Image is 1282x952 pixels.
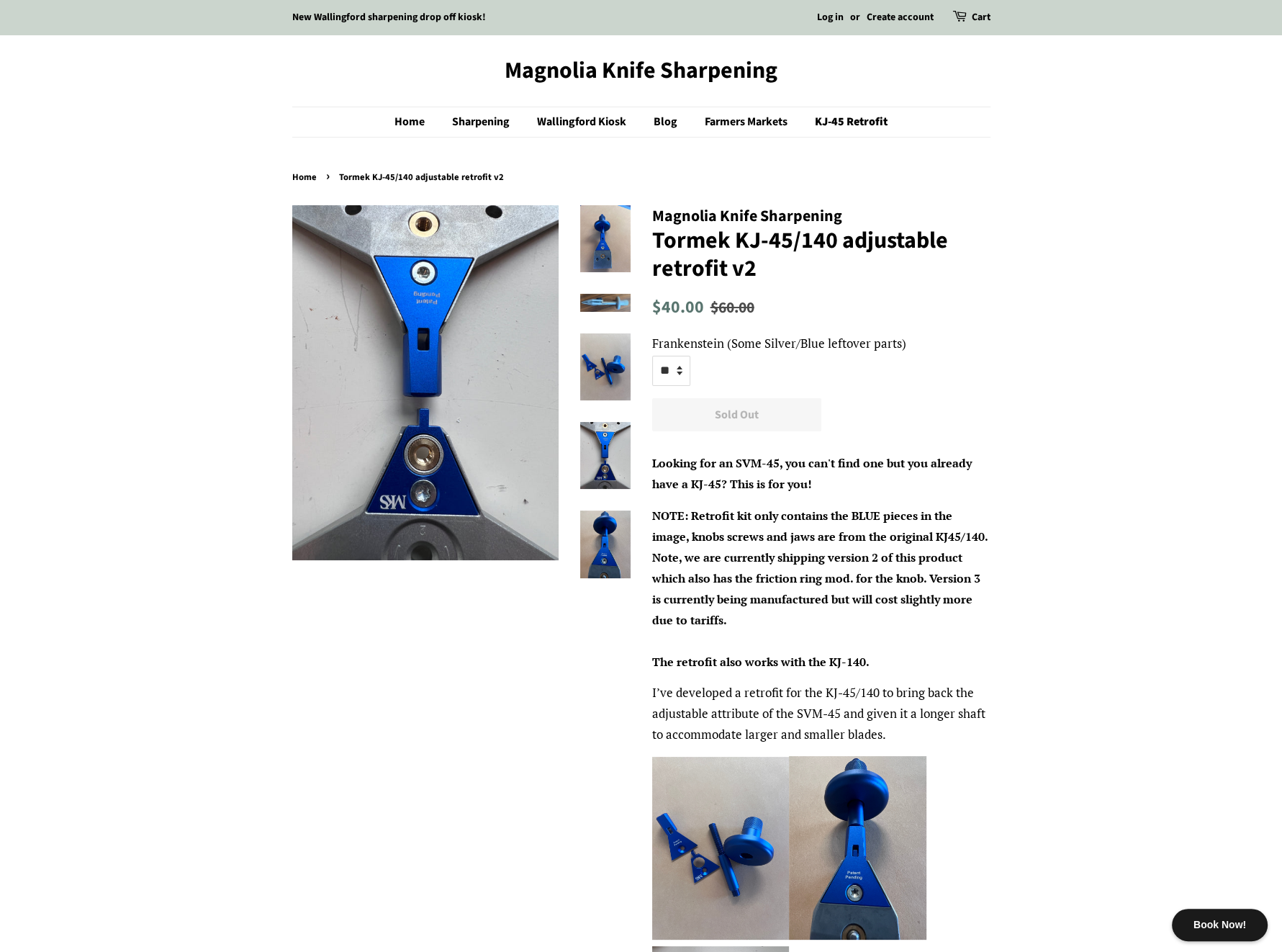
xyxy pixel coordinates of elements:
a: Home [394,107,439,137]
button: Sold Out [652,398,821,432]
span: Sold Out [715,407,759,423]
a: Create account [867,10,934,24]
label: Frankenstein (Some Silver/Blue leftover parts) [652,333,990,354]
span: Magnolia Knife Sharpening [652,205,842,228]
span: Tormek KJ-45/140 adjustable retrofit v2 [339,171,507,184]
img: Tormek KJ-45/140 adjustable retrofit v2 [580,511,631,578]
img: Tormek KJ-45/140 adjustable retrofit v2 [580,294,631,312]
span: Looking for an SVM-45, you can't find one but you already have a KJ-45? This is for you! [652,455,972,492]
p: I’ve developed a retrofit for the KJ-45/140 to bring back the adjustable attribute of the SVM-45 ... [652,683,990,745]
img: Tormek KJ-45/140 adjustable retrofit v2 [580,205,631,272]
a: Wallingford Kiosk [526,107,641,137]
span: $40.00 [652,295,704,320]
a: Sharpening [441,107,524,137]
li: or [850,9,860,27]
a: Farmers Markets [694,107,802,137]
img: Tormek KJ-45/140 adjustable retrofit v2 [580,422,631,489]
div: Book Now! [1172,909,1268,941]
a: Home [292,171,320,184]
span: › [326,167,333,185]
span: NOTE: Retrofit kit only contains the BLUE pieces in the image, knobs screws and jaws are from the... [652,508,988,669]
img: Tormek KJ-45/140 adjustable retrofit v2 [580,333,631,400]
a: Blog [643,107,692,137]
nav: breadcrumbs [292,170,990,186]
a: New Wallingford sharpening drop off kiosk! [292,10,486,24]
h1: Tormek KJ-45/140 adjustable retrofit v2 [652,227,990,282]
a: Log in [817,10,844,24]
img: Tormek KJ-45/140 adjustable retrofit v2 [292,205,559,560]
a: Cart [972,9,990,27]
a: Magnolia Knife Sharpening [292,57,990,84]
s: $60.00 [710,297,754,319]
a: KJ-45 Retrofit [804,107,888,137]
